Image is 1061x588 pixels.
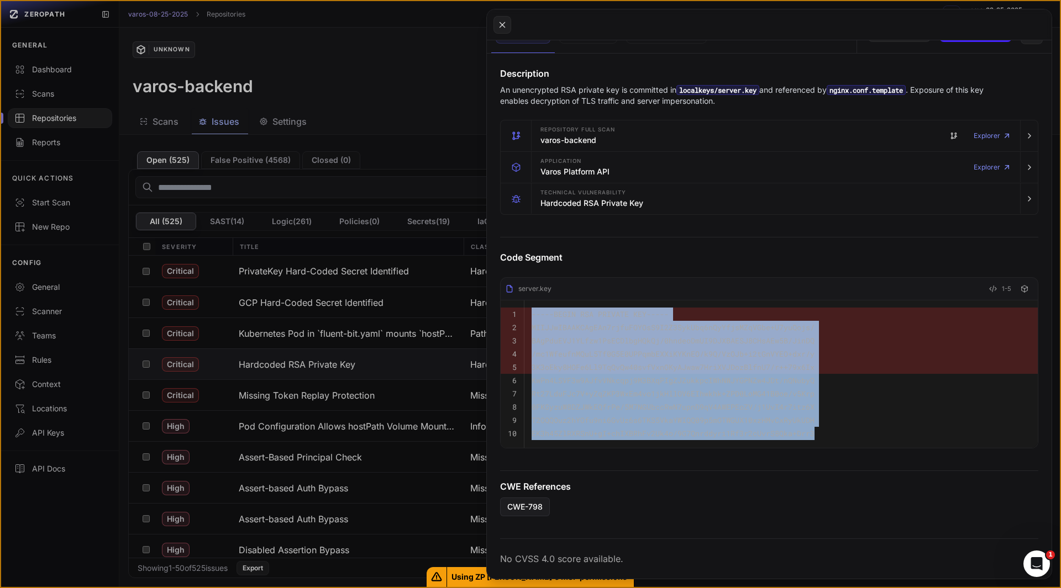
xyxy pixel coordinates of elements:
button: Technical Vulnerability Hardcoded RSA Private Key [501,183,1038,214]
span: CWE-798 [507,501,543,512]
code: /mc1WfeufnMQuL5Tf0G5E0UPPqmbEXXiKYKnEO/k9Q/VzOJb+i2tGnVYEO+dxr/y [532,349,815,359]
div: server.key [505,284,551,293]
iframe: Intercom live chat [1023,550,1050,577]
span: Technical Vulnerability [540,190,626,195]
code: 8 [512,402,517,412]
a: CWE-798 [500,497,550,516]
span: 1-5 [1002,282,1011,295]
code: KwPn4LSVF3w9AJfvVNkcqpj9M3BXqPIgZJZukkpcIWhNWJYGPNZw4JDt/nQNubyQ [532,375,815,385]
code: EK3h45ZlRXRSnU+gI+chIXBRhFv2Uk4o/9G7Qnrddyri1Rf3r2cUvrS8Qka+Drr3 [532,428,815,438]
code: -----BEGIN RSA PRIVATE KEY----- [532,309,669,319]
code: 1 [512,309,517,319]
code: 3K3oEky8HOFe6Ll9TqQvQw40svfVxnOKyAJwaw7HriXVJDozBlfnU7/r++79x6Ix [532,362,815,372]
h3: Hardcoded RSA Private Key [540,198,643,209]
code: BAgPduEVJ1YLfzw1PsECDlbgHQkQj/0hndeoDmUI9DJXBAESJ8CHsAEw5B/JinDQ [532,336,815,346]
code: Rt27LduFJc7V+yZqZKP3WxEm4vo1jkHllOV6EIhwkhk+ZPD0LoMG41B0oe/v5Krp [532,389,815,399]
code: 2 [512,322,517,332]
a: Explorer [974,125,1011,147]
h4: Code Segment [500,251,1038,264]
code: 7 [512,389,517,399]
code: 5 [512,362,517,372]
button: Application Varos Platform API Explorer [501,152,1038,183]
code: T2OQQOuz2hYOfu9ni6GvUz6s6TKS5VkaYWIQQ09p5mOTWGUX10xzHMvCxRyUkUDH [532,415,815,425]
code: 4 [512,349,517,359]
code: 0FKGyzuW8DZJWkEQfrPe/5M7NGUbccRwN7upnD9qV4AWEPEoZV/j1UvI4r7itz6X [532,402,815,412]
code: 9 [512,415,517,425]
h3: varos-backend [540,135,596,146]
code: 10 [508,428,517,438]
code: MIIJJwIBAAKCAgEAn7rjfuFOYOsS9I2Z3SykUbq6nQyYfjsMZqVGbe+U7yuQojs/ [532,322,815,332]
span: Using ZP [PERSON_NAME]'s MSP permissions [447,567,634,587]
span: 1 [1046,550,1055,559]
button: varos-backend Explorer [501,120,1038,151]
code: 6 [512,375,517,385]
p: No CVSS 4.0 score available. [500,552,1038,565]
code: 3 [512,336,517,346]
a: Explorer [974,156,1011,178]
span: Application [540,158,581,164]
h4: CWE References [500,480,1038,493]
h3: Varos Platform API [540,166,610,177]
